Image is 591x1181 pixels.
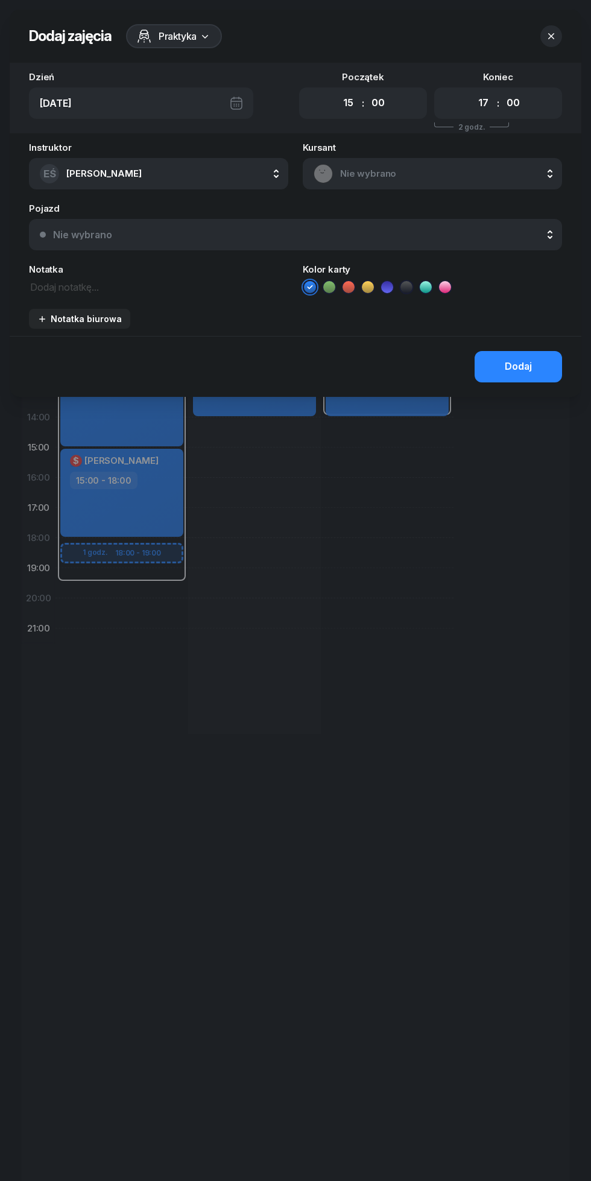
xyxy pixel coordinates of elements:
span: Praktyka [159,29,197,43]
div: : [362,96,364,110]
button: Notatka biurowa [29,309,130,329]
span: [PERSON_NAME] [66,168,142,179]
div: Nie wybrano [53,230,112,239]
button: Dodaj [475,351,562,382]
button: EŚ[PERSON_NAME] [29,158,288,189]
span: Nie wybrano [340,166,551,182]
span: EŚ [43,169,56,179]
div: Dodaj [505,359,532,375]
div: : [497,96,499,110]
h2: Dodaj zajęcia [29,27,112,46]
div: Notatka biurowa [37,314,122,324]
button: Nie wybrano [29,219,562,250]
